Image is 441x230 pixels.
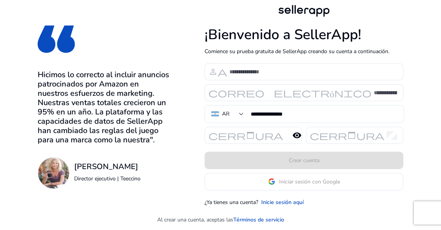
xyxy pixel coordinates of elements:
[205,198,258,206] p: ¿Ya tienes una cuenta?
[288,131,306,140] mat-icon: remove_red_eye
[233,216,284,224] a: Términos de servicio
[74,162,141,171] h3: [PERSON_NAME]
[38,70,170,145] h3: Hicimos lo correcto al incluir anuncios patrocinados por Amazon en nuestros esfuerzos de marketin...
[261,198,304,206] a: Inicie sesión aquí
[310,131,384,140] span: cerradura
[222,110,229,118] div: AR
[205,47,403,55] p: Comience su prueba gratuita de SellerApp creando su cuenta a continuación.
[205,26,403,43] h1: ¡Bienvenido a SellerApp!
[74,175,141,183] p: Director ejecutivo | Teeccino
[208,131,283,140] span: cerradura
[208,88,372,97] span: Correo electrónico
[208,67,227,76] span: persona
[157,216,233,223] font: Al crear una cuenta, aceptas las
